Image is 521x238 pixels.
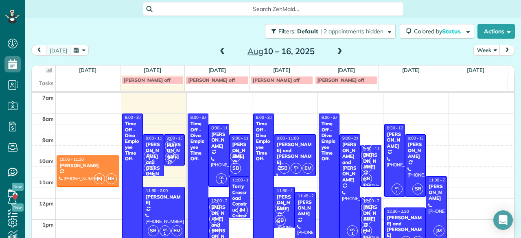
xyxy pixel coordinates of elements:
div: Time Off - Diva Employee Time Off. [125,121,140,162]
span: [PERSON_NAME] off [124,77,171,83]
a: [DATE] [273,67,291,73]
button: Colored byStatus [400,24,474,39]
a: [DATE] [79,67,96,73]
span: 11:00 - 1:00 [232,177,254,183]
span: 10am [39,158,54,164]
div: [PERSON_NAME] [297,199,313,217]
span: 8am [42,116,54,122]
span: Default [297,28,319,35]
span: SB [275,215,286,226]
div: [PERSON_NAME] [59,163,117,168]
button: next [499,45,515,56]
span: JM [94,173,105,184]
span: Status [442,28,462,35]
span: 12pm [39,200,54,207]
span: JM [361,162,372,172]
div: [PERSON_NAME] [145,194,182,206]
span: [PERSON_NAME] off [253,77,300,83]
span: Filters: [278,28,296,35]
span: 9:00 - 11:00 [146,135,168,141]
span: JM [237,205,248,216]
span: BB [106,173,117,184]
div: [PERSON_NAME] [232,142,247,159]
span: SB [148,225,159,236]
small: 1 [347,230,357,238]
span: EM [302,163,313,174]
a: [DATE] [402,67,420,73]
small: 1 [291,167,301,175]
small: 1 [216,178,226,186]
div: [PERSON_NAME] and [PERSON_NAME] [342,142,358,183]
a: [DATE] [144,67,161,73]
span: 8:00 - 3:00 [322,115,341,120]
small: 1 [160,230,170,238]
div: [PERSON_NAME] [276,194,292,212]
span: SB [279,163,290,174]
span: 8:00 - 3:00 [190,115,210,120]
span: DS [163,227,167,232]
div: [PERSON_NAME] and [PERSON_NAME] [276,142,313,165]
span: 12:00 - 2:00 [211,198,233,203]
span: 8:30 - 12:00 [387,125,409,131]
div: Time Off - Diva Employee Time Off. [190,121,206,162]
span: 9:00 - 11:00 [277,135,299,141]
span: 11:30 - 2:00 [146,188,168,193]
span: DS [350,227,355,232]
span: SB [412,183,423,194]
span: New [12,183,24,191]
span: Aug [247,46,263,56]
span: SB [144,163,155,174]
span: 9am [42,137,54,143]
small: 1 [144,155,154,163]
small: 1 [392,188,402,196]
span: SB [209,225,220,236]
span: SB [230,163,241,174]
span: 8:00 - 3:00 [125,115,144,120]
button: [DATE] [46,45,71,56]
div: Time Off - Diva Employee Time Off. [321,121,337,162]
span: 12:30 - 2:30 [387,209,409,214]
div: [PERSON_NAME] [211,131,227,149]
span: EM [209,202,220,213]
span: 9:00 - 12:00 [408,135,430,141]
span: EM [165,140,176,151]
span: EM [171,225,182,236]
span: DS [212,216,217,220]
button: Week [473,45,500,56]
span: EM [230,151,241,162]
button: Actions [477,24,515,39]
span: 7am [42,94,54,101]
span: [PERSON_NAME] off [188,77,235,83]
span: 1pm [42,221,54,228]
span: 9:00 - 2:00 [342,135,362,141]
div: Time Off - Diva Employee Time Off. [256,121,271,162]
button: Filters: Default | 2 appointments hidden [265,24,396,39]
span: BB [361,214,372,225]
span: JM [165,152,176,163]
span: EM [361,150,372,161]
span: EM [361,225,372,236]
span: JM [433,225,444,236]
span: 9:00 - 11:00 [232,135,254,141]
a: [DATE] [337,67,355,73]
span: JM [361,202,372,213]
div: [PERSON_NAME] [428,183,444,201]
h2: 10 – 16, 2025 [230,47,332,56]
span: 10:00 - 11:30 [59,157,84,162]
a: [DATE] [467,67,484,73]
span: 11:45 - 2:45 [298,193,320,199]
span: 11am [39,179,54,186]
a: [DATE] [208,67,226,73]
span: DS [395,186,399,190]
div: [PERSON_NAME] [407,142,423,159]
span: DS [147,153,151,157]
span: Colored by [414,28,464,35]
div: Open Intercom Messenger [493,210,513,230]
span: DS [219,175,224,180]
small: 1 [210,218,220,226]
span: 11:30 - 1:30 [277,188,299,193]
span: 9:00 - 10:30 [167,135,189,141]
div: [PERSON_NAME] and [PERSON_NAME] [145,142,161,183]
span: [PERSON_NAME] off [317,77,364,83]
span: DS [294,165,298,169]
